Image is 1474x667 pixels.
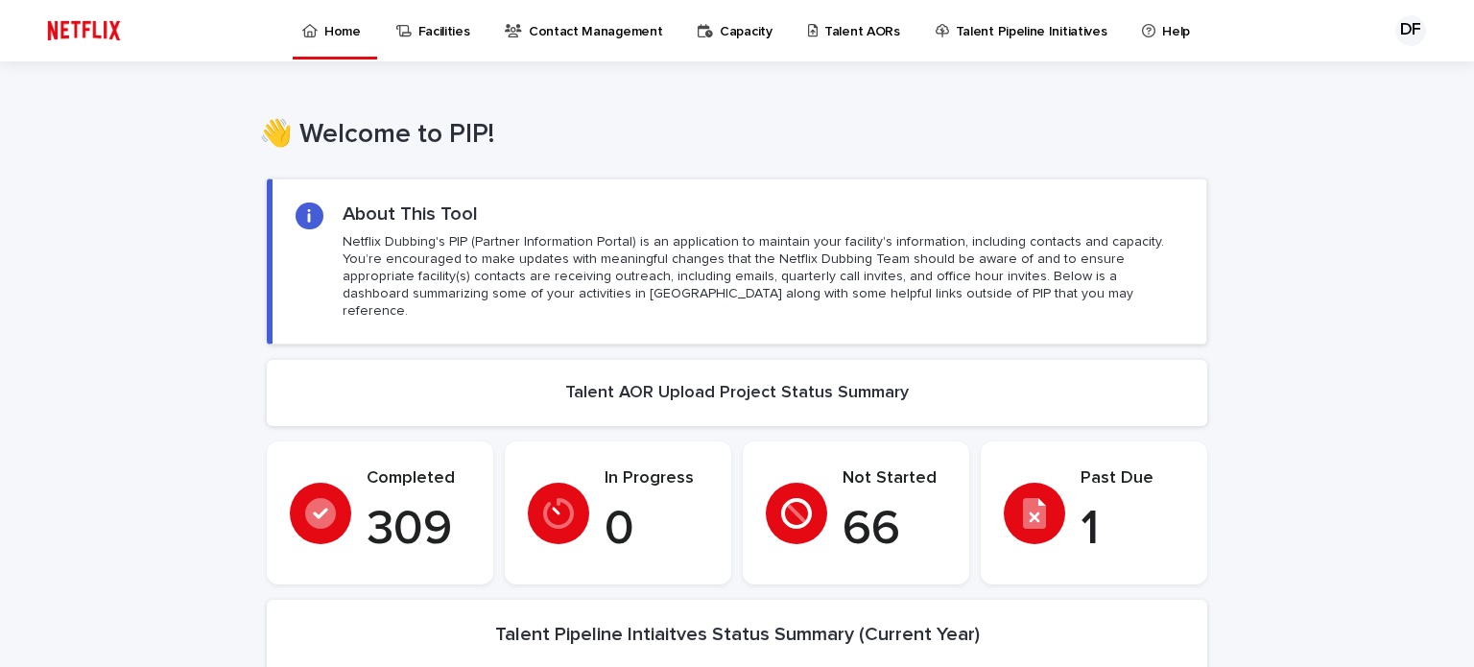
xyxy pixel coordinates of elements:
[259,119,1200,152] h1: 👋 Welcome to PIP!
[1081,501,1184,559] p: 1
[495,623,980,646] h2: Talent Pipeline Intiaitves Status Summary (Current Year)
[367,468,470,489] p: Completed
[343,202,478,226] h2: About This Tool
[343,233,1183,321] p: Netflix Dubbing's PIP (Partner Information Portal) is an application to maintain your facility's ...
[367,501,470,559] p: 309
[1395,15,1426,46] div: DF
[605,468,708,489] p: In Progress
[1081,468,1184,489] p: Past Due
[843,501,946,559] p: 66
[565,383,909,404] h2: Talent AOR Upload Project Status Summary
[38,12,130,50] img: ifQbXi3ZQGMSEF7WDB7W
[605,501,708,559] p: 0
[843,468,946,489] p: Not Started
